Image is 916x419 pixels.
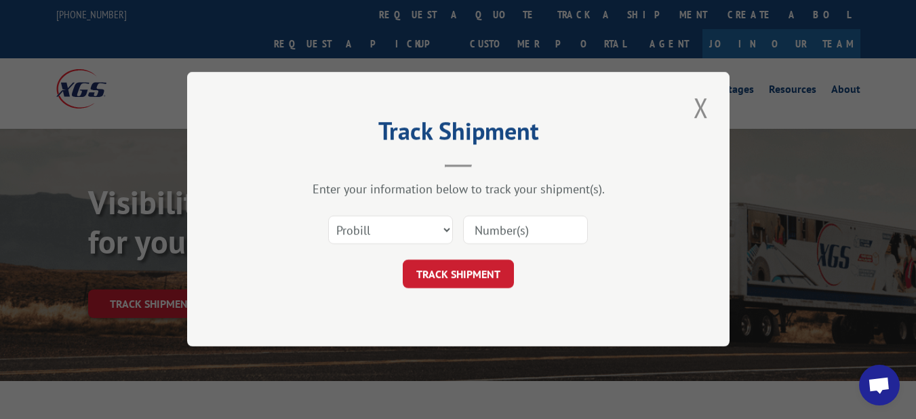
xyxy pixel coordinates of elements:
button: TRACK SHIPMENT [403,260,514,289]
button: Close modal [690,89,713,126]
input: Number(s) [463,216,588,245]
div: Enter your information below to track your shipment(s). [255,182,662,197]
a: Open chat [859,365,900,405]
h2: Track Shipment [255,121,662,147]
